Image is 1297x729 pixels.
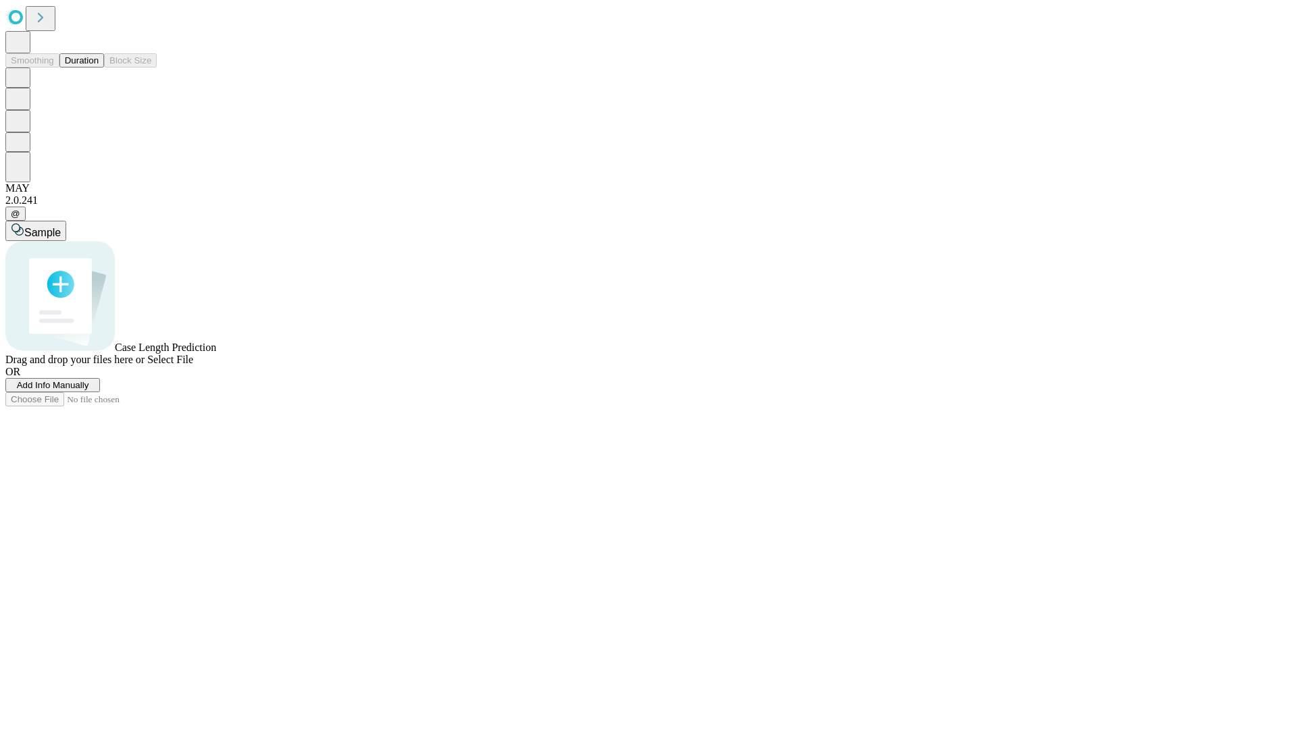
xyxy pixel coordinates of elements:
[5,194,1292,207] div: 2.0.241
[11,209,20,219] span: @
[17,380,89,390] span: Add Info Manually
[5,366,20,377] span: OR
[59,53,104,67] button: Duration
[5,221,66,241] button: Sample
[5,182,1292,194] div: MAY
[5,354,145,365] span: Drag and drop your files here or
[5,53,59,67] button: Smoothing
[115,342,216,353] span: Case Length Prediction
[147,354,193,365] span: Select File
[5,378,100,392] button: Add Info Manually
[5,207,26,221] button: @
[104,53,157,67] button: Block Size
[24,227,61,238] span: Sample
